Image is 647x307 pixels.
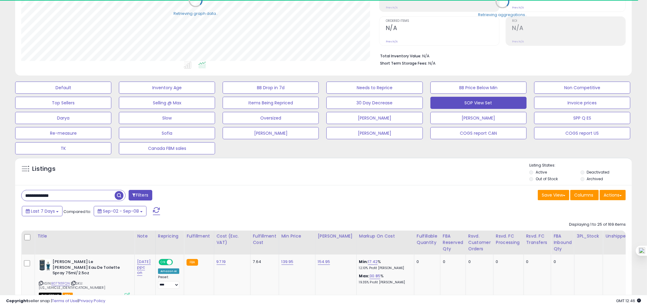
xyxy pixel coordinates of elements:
[534,112,630,124] button: SPP Q ES
[15,112,111,124] button: Darya
[223,112,319,124] button: Oversized
[430,97,527,109] button: SOP View Set
[119,127,215,139] button: Sofia
[119,82,215,94] button: Inventory Age
[119,112,215,124] button: Slow
[6,298,105,304] div: seller snap | |
[534,97,630,109] button: Invoice prices
[119,142,215,154] button: Canada FBM sales
[174,11,218,16] div: Retrieving graph data..
[326,127,423,139] button: [PERSON_NAME]
[223,127,319,139] button: [PERSON_NAME]
[119,97,215,109] button: Selling @ Max
[430,112,527,124] button: [PERSON_NAME]
[326,112,423,124] button: [PERSON_NAME]
[15,127,111,139] button: Re-measure
[478,12,527,17] div: Retrieving aggregations..
[15,97,111,109] button: Top Sellers
[534,82,630,94] button: Non Competitive
[223,82,319,94] button: BB Drop in 7d
[534,127,630,139] button: COGS report US
[326,82,423,94] button: Needs to Reprice
[15,142,111,154] button: TK
[15,82,111,94] button: Default
[326,97,423,109] button: 30 Day Decrease
[6,298,28,304] strong: Copyright
[223,97,319,109] button: Items Being Repriced
[639,248,645,254] img: one_i.png
[430,82,527,94] button: BB Price Below Min
[430,127,527,139] button: COGS report CAN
